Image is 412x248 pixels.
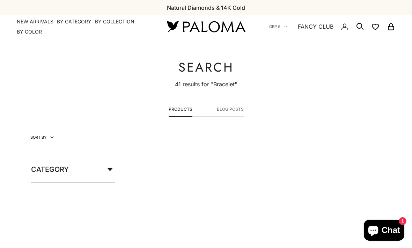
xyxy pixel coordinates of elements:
[217,106,244,116] button: Blog posts
[175,60,237,74] h1: Search
[30,134,54,140] span: Sort by
[269,23,280,30] span: GBP £
[175,80,237,89] p: 41 results for "Bracelet"
[362,220,406,242] inbox-online-store-chat: Shopify online store chat
[31,163,69,175] span: Category
[169,106,192,116] button: Products
[14,128,70,147] button: Sort by
[95,18,134,25] summary: By Collection
[269,23,287,30] button: GBP £
[167,3,245,12] p: Natural Diamonds & 14K Gold
[269,15,395,38] nav: Secondary navigation
[31,163,115,182] summary: Category
[57,18,91,25] summary: By Category
[17,18,150,35] nav: Primary navigation
[298,22,333,31] a: FANCY CLUB
[17,28,42,35] summary: By Color
[17,18,53,25] a: NEW ARRIVALS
